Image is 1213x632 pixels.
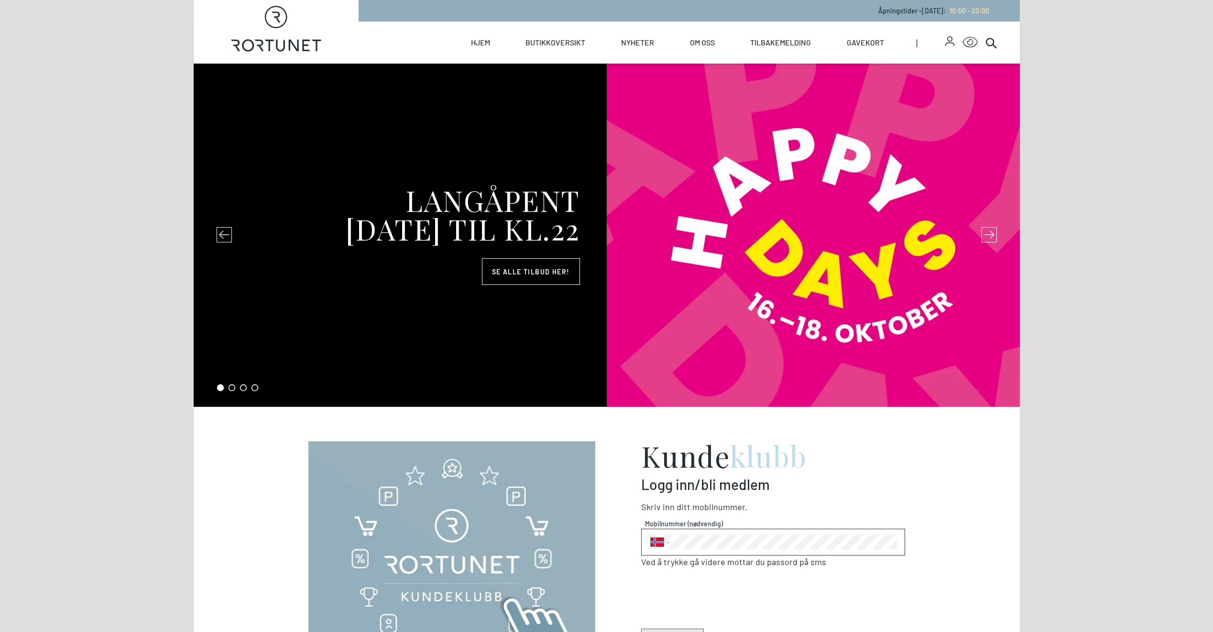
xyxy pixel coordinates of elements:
[950,7,989,15] span: 10:00 - 20:00
[324,185,580,243] div: Langåpent [DATE] til kl.22
[645,519,901,529] span: Mobilnummer (nødvendig)
[471,22,490,64] a: Hjem
[194,64,1020,407] section: carousel-slider
[847,22,884,64] a: Gavekort
[750,22,811,64] a: Tilbakemelding
[690,22,715,64] a: Om oss
[482,258,580,285] a: Se alle tilbud her!
[641,501,905,513] p: Skriv inn ditt
[641,556,905,568] p: Ved å trykke gå videre mottar du passord på sms
[916,22,946,64] span: |
[962,35,978,50] button: Open Accessibility Menu
[641,476,905,493] p: Logg inn/bli medlem
[641,584,787,621] iframe: reCAPTCHA
[194,64,1020,407] div: slide 1 of 4
[641,441,905,470] h2: Kunde
[946,7,989,15] a: 10:00 - 20:00
[525,22,585,64] a: Butikkoversikt
[730,436,807,475] span: klubb
[692,501,747,512] span: Mobilnummer .
[621,22,654,64] a: Nyheter
[878,6,989,16] p: Åpningstider - [DATE] :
